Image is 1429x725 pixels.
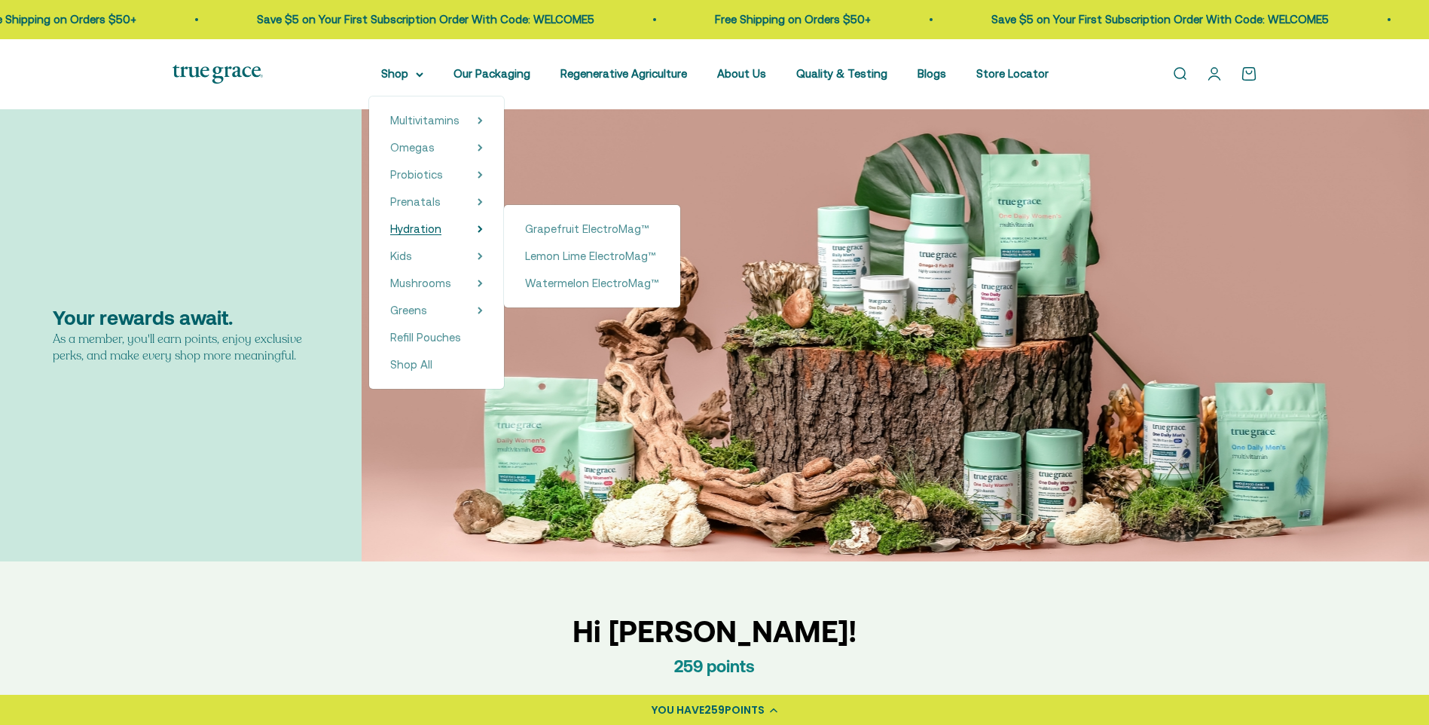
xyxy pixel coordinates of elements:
[390,331,461,344] span: Refill Pouches
[390,139,435,157] a: Omegas
[390,274,451,292] a: Mushrooms
[390,112,460,130] a: Multivitamins
[390,249,412,262] span: Kids
[390,220,441,238] a: Hydration
[390,329,483,347] a: Refill Pouches
[525,247,659,265] a: Lemon Lime ElectroMag™
[525,249,656,262] span: Lemon Lime ElectroMag™
[390,356,483,374] a: Shop All
[390,301,427,320] a: Greens
[390,114,460,127] span: Multivitamins
[390,358,432,371] span: Shop All
[390,112,483,130] summary: Multivitamins
[390,166,483,184] summary: Probiotics
[918,67,946,80] a: Blogs
[652,702,704,717] span: YOU HAVE
[470,610,960,653] div: Hi [PERSON_NAME]!
[390,274,483,292] summary: Mushrooms
[390,168,443,181] span: Probiotics
[390,193,441,211] a: Prenatals
[390,141,435,154] span: Omegas
[453,67,530,80] a: Our Packaging
[390,304,427,317] span: Greens
[390,139,483,157] summary: Omegas
[390,222,441,235] span: Hydration
[976,67,1049,80] a: Store Locator
[712,13,868,26] a: Free Shipping on Orders $50+
[725,702,765,717] span: POINTS
[560,67,687,80] a: Regenerative Agriculture
[390,166,443,184] a: Probiotics
[525,222,649,235] span: Grapefruit ElectroMag™
[390,247,412,265] a: Kids
[704,702,725,717] span: 259
[390,193,483,211] summary: Prenatals
[390,301,483,320] summary: Greens
[390,277,451,289] span: Mushrooms
[390,195,441,208] span: Prenatals
[390,247,483,265] summary: Kids
[525,220,659,238] a: Grapefruit ElectroMag™
[674,656,755,679] div: 259 points
[988,11,1326,29] p: Save $5 on Your First Subscription Order With Code: WELCOME5
[53,307,309,331] div: Your rewards await.
[525,274,659,292] a: Watermelon ElectroMag™
[381,65,423,83] summary: Shop
[254,11,591,29] p: Save $5 on Your First Subscription Order With Code: WELCOME5
[390,220,483,238] summary: Hydration
[796,67,887,80] a: Quality & Testing
[717,67,766,80] a: About Us
[525,277,659,289] span: Watermelon ElectroMag™
[53,331,309,364] div: As a member, you'll earn points, enjoy exclusive perks, and make every shop more meaningful.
